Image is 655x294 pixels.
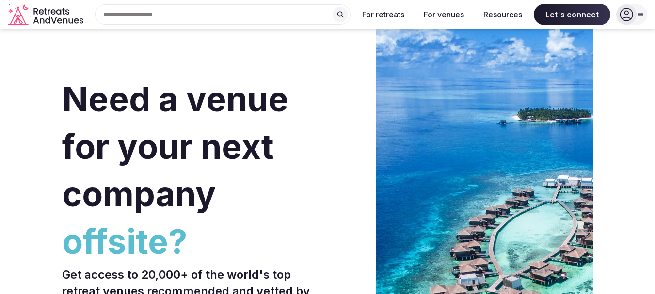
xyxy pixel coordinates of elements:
[476,4,530,25] button: Resources
[354,4,412,25] button: For retreats
[8,4,85,26] svg: Retreats and Venues company logo
[62,218,324,265] span: offsite?
[8,4,85,26] a: Visit the homepage
[62,78,288,215] span: Need a venue for your next company
[534,4,610,25] span: Let's connect
[416,4,472,25] button: For venues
